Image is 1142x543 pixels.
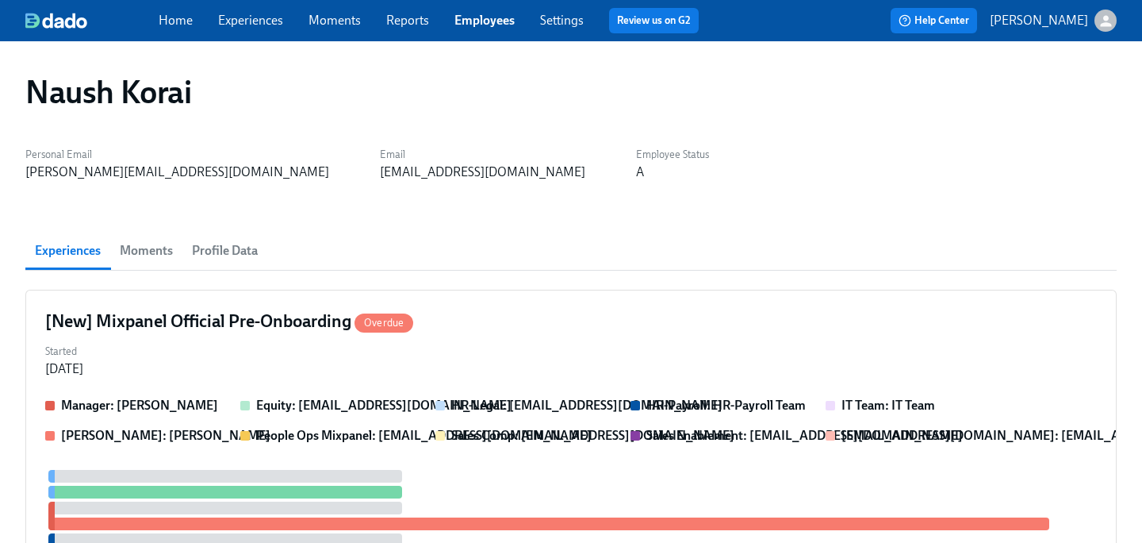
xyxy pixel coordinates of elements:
strong: Sales Comp: [EMAIL_ADDRESS][DOMAIN_NAME] [451,428,734,443]
strong: [PERSON_NAME]: [PERSON_NAME] [61,428,270,443]
h1: Naush Korai [25,73,192,111]
a: Review us on G2 [617,13,691,29]
strong: Equity: [EMAIL_ADDRESS][DOMAIN_NAME] [256,398,512,413]
span: Moments [120,240,173,262]
div: [PERSON_NAME][EMAIL_ADDRESS][DOMAIN_NAME] [25,164,329,181]
a: Employees [454,13,515,28]
div: [EMAIL_ADDRESS][DOMAIN_NAME] [380,164,585,181]
a: Moments [308,13,361,28]
button: [PERSON_NAME] [990,10,1117,32]
a: Reports [386,13,429,28]
a: Settings [540,13,584,28]
a: Home [159,13,193,28]
strong: Manager: [PERSON_NAME] [61,398,218,413]
label: Started [45,343,83,360]
p: [PERSON_NAME] [990,12,1088,29]
span: Help Center [899,13,969,29]
span: Overdue [354,317,413,329]
a: dado [25,13,159,29]
div: A [636,164,644,181]
strong: People Ops Mixpanel: [EMAIL_ADDRESS][DOMAIN_NAME] [256,428,592,443]
label: Employee Status [636,146,709,164]
span: Experiences [35,240,101,262]
strong: HR-Payroll: HR-Payroll Team [646,398,806,413]
div: [DATE] [45,360,83,378]
strong: HR-Legal: [EMAIL_ADDRESS][DOMAIN_NAME] [451,398,722,413]
img: dado [25,13,87,29]
strong: Sales Enablement: [EMAIL_ADDRESS][DOMAIN_NAME] [646,428,963,443]
span: Profile Data [192,240,258,262]
label: Personal Email [25,146,329,164]
button: Review us on G2 [609,8,699,33]
label: Email [380,146,585,164]
a: Experiences [218,13,283,28]
button: Help Center [891,8,977,33]
strong: IT Team: IT Team [841,398,935,413]
h4: [New] Mixpanel Official Pre-Onboarding [45,310,413,333]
